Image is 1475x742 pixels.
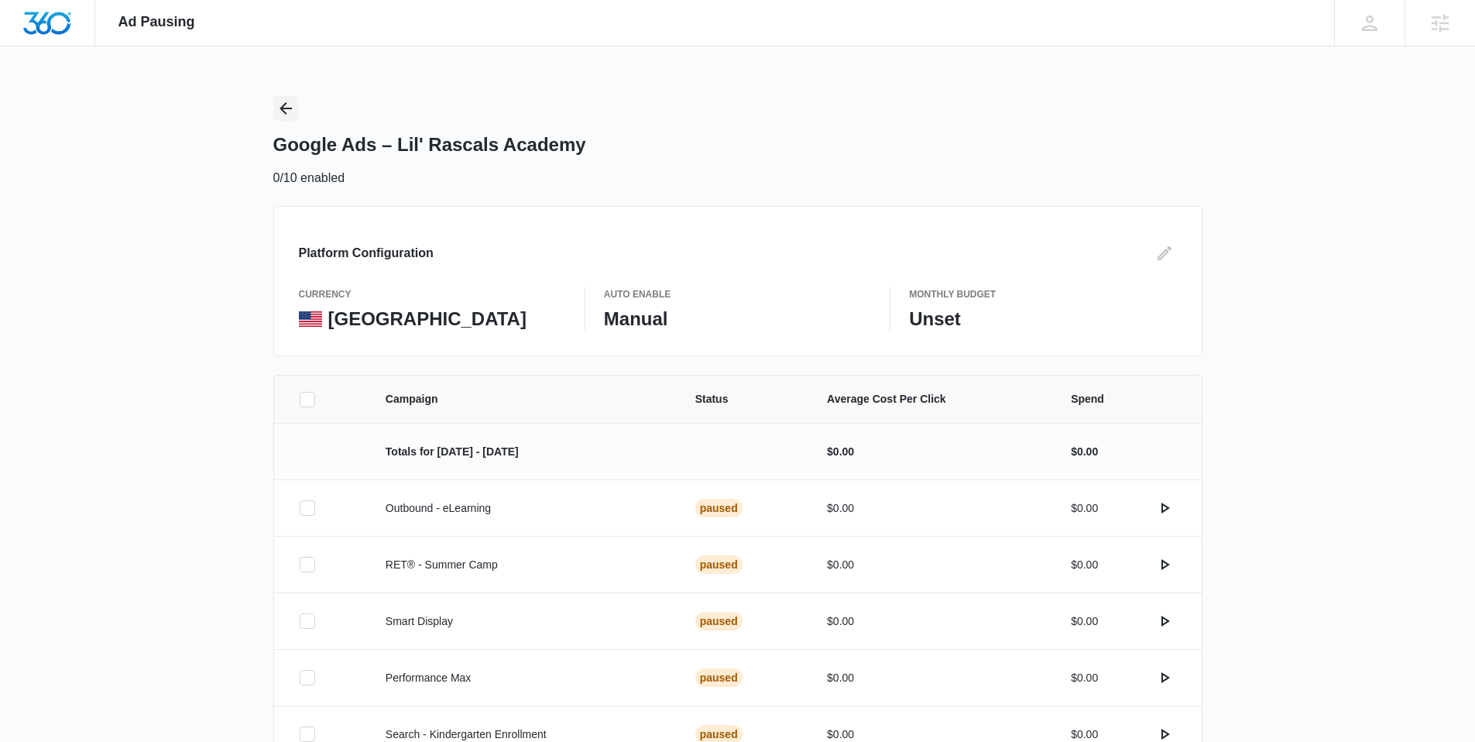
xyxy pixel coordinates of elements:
[827,557,1034,573] p: $0.00
[1152,552,1177,577] button: actions.activate
[695,391,790,407] span: Status
[827,670,1034,686] p: $0.00
[299,244,434,263] h3: Platform Configuration
[1071,444,1098,460] p: $0.00
[1071,557,1098,573] p: $0.00
[273,169,345,187] p: 0/10 enabled
[1071,613,1098,630] p: $0.00
[695,499,743,517] div: Paused
[695,668,743,687] div: Paused
[827,391,1034,407] span: Average Cost Per Click
[386,444,658,460] p: Totals for [DATE] - [DATE]
[328,307,527,331] p: [GEOGRAPHIC_DATA]
[827,613,1034,630] p: $0.00
[273,133,586,156] h1: Google Ads – Lil' Rascals Academy
[386,500,658,517] p: Outbound - eLearning
[386,391,658,407] span: Campaign
[299,287,566,301] p: currency
[386,670,658,686] p: Performance Max
[1071,670,1098,686] p: $0.00
[1071,391,1176,407] span: Spend
[273,96,298,121] button: Back
[386,557,658,573] p: RET® - Summer Camp
[604,307,871,331] p: Manual
[299,311,322,327] img: United States
[1152,241,1177,266] button: Edit
[695,612,743,630] div: Paused
[118,14,195,30] span: Ad Pausing
[1071,500,1098,517] p: $0.00
[695,555,743,574] div: Paused
[909,307,1176,331] p: Unset
[604,287,871,301] p: Auto Enable
[1152,496,1177,520] button: actions.activate
[1152,609,1177,634] button: actions.activate
[827,500,1034,517] p: $0.00
[909,287,1176,301] p: Monthly Budget
[1152,665,1177,690] button: actions.activate
[386,613,658,630] p: Smart Display
[827,444,1034,460] p: $0.00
